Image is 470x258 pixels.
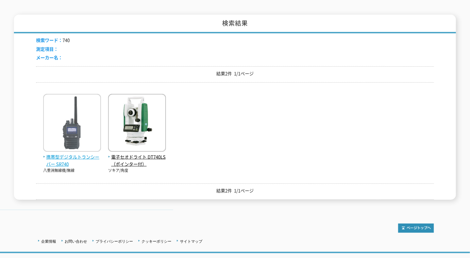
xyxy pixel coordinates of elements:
img: DT740LS（ポインター付） [108,94,166,154]
a: 企業情報 [41,239,56,243]
span: メーカー名： [36,54,63,61]
a: お問い合わせ [65,239,87,243]
p: 結果2件 1/1ページ [36,187,434,194]
a: クッキーポリシー [141,239,171,243]
a: 電子セオドライト DT740LS（ポインター付） [108,146,166,167]
img: SR740 [43,94,101,154]
p: 結果2件 1/1ページ [36,70,434,77]
a: プライバシーポリシー [96,239,133,243]
span: 測定項目： [36,46,58,52]
span: 電子セオドライト DT740LS（ポインター付） [108,154,166,168]
li: 740 [36,37,70,44]
img: トップページへ [398,224,434,233]
a: サイトマップ [180,239,202,243]
h1: 検索結果 [14,15,456,33]
span: 携帯型デジタルトランシーバー SR740 [43,154,101,168]
a: 携帯型デジタルトランシーバー SR740 [43,146,101,167]
p: ソキア/角度 [108,168,166,174]
p: 八重洲無線機/無線 [43,168,101,174]
span: 検索ワード： [36,37,63,43]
